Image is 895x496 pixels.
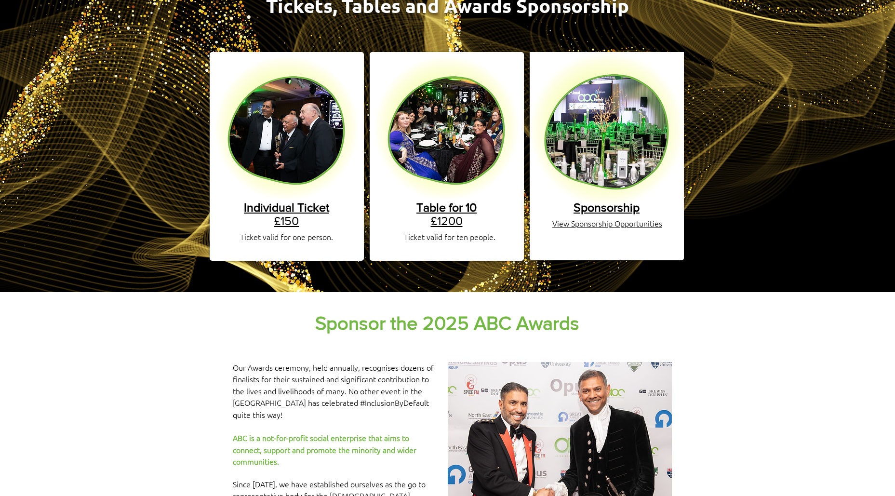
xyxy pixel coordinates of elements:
[404,231,495,242] span: Ticket valid for ten people.
[214,55,359,201] img: single ticket.png
[244,201,329,214] span: Individual Ticket
[240,231,333,242] span: Ticket valid for one person.
[233,362,434,420] span: Our Awards ceremony, held annually, recognises dozens of finalists for their sustained and signif...
[574,201,640,214] a: Sponsorship
[530,52,684,206] img: ABC AWARDS WEBSITE BACKGROUND BLOB (1).png
[374,55,519,201] img: table ticket.png
[233,432,416,467] span: ABC is a not-for-profit social enterprise that aims to connect, support and promote the minority ...
[416,201,477,228] a: Table for 10£1200
[416,201,477,214] span: Table for 10
[315,312,579,334] span: Sponsor the 2025 ABC Awards
[244,201,329,228] a: Individual Ticket£150
[552,218,662,228] a: View Sponsorship Opportunities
